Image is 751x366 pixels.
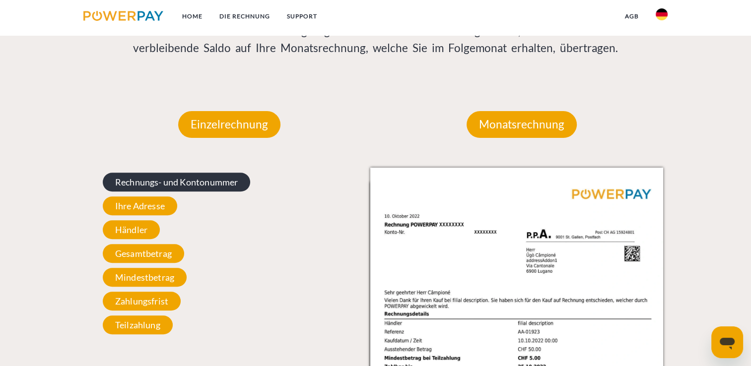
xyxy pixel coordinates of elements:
[103,268,187,287] span: Mindestbetrag
[103,244,184,263] span: Gesamtbetrag
[103,292,181,310] span: Zahlungsfrist
[178,111,280,138] p: Einzelrechnung
[83,23,668,57] p: Diese können Sie entweder vollständig begleichen oder eine Teilzahlung leisten, in diesem Fall wi...
[711,326,743,358] iframe: Schaltfläche zum Öffnen des Messaging-Fensters
[103,220,160,239] span: Händler
[616,7,647,25] a: agb
[278,7,326,25] a: SUPPORT
[174,7,211,25] a: Home
[103,173,251,191] span: Rechnungs- und Kontonummer
[103,196,177,215] span: Ihre Adresse
[467,111,577,138] p: Monatsrechnung
[83,11,163,21] img: logo-powerpay.svg
[656,8,668,20] img: de
[103,315,173,334] span: Teilzahlung
[211,7,278,25] a: DIE RECHNUNG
